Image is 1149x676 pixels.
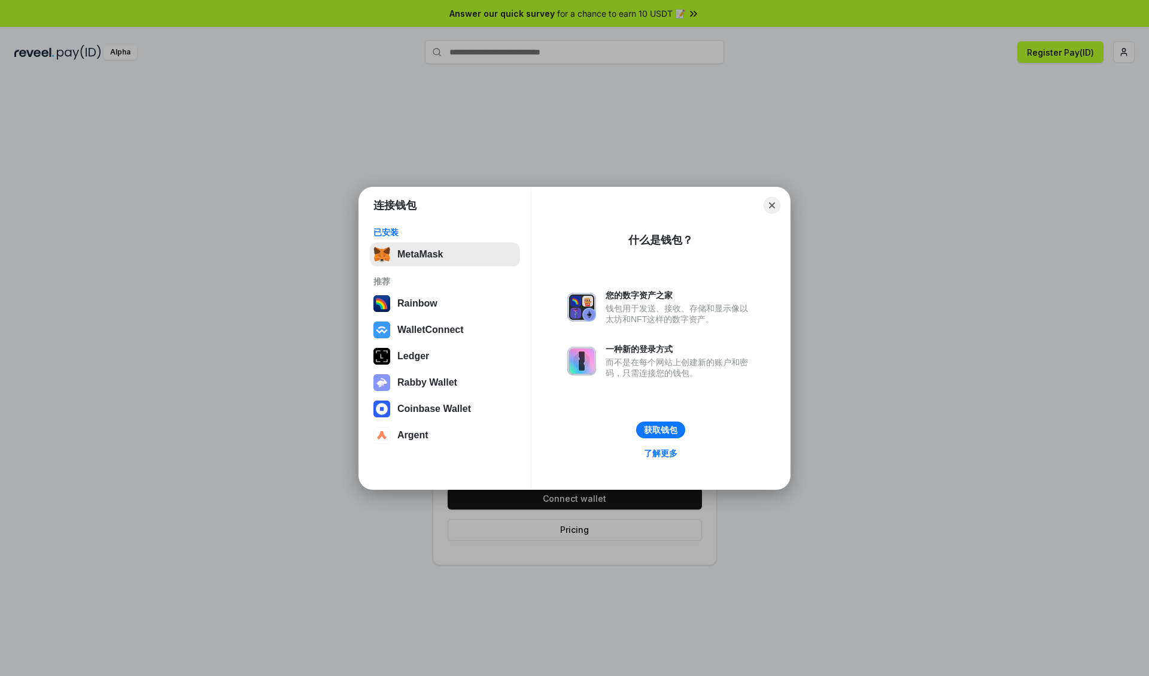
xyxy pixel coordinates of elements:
[567,347,596,375] img: svg+xml,%3Csvg%20xmlns%3D%22http%3A%2F%2Fwww.w3.org%2F2000%2Fsvg%22%20fill%3D%22none%22%20viewBox...
[373,198,417,213] h1: 连接钱包
[397,404,471,414] div: Coinbase Wallet
[370,318,520,342] button: WalletConnect
[370,242,520,266] button: MetaMask
[373,374,390,391] img: svg+xml,%3Csvg%20xmlns%3D%22http%3A%2F%2Fwww.w3.org%2F2000%2Fsvg%22%20fill%3D%22none%22%20viewBox...
[373,295,390,312] img: svg+xml,%3Csvg%20width%3D%22120%22%20height%3D%22120%22%20viewBox%3D%220%200%20120%20120%22%20fil...
[397,298,437,309] div: Rainbow
[567,293,596,322] img: svg+xml,%3Csvg%20xmlns%3D%22http%3A%2F%2Fwww.w3.org%2F2000%2Fsvg%22%20fill%3D%22none%22%20viewBox...
[397,325,464,335] div: WalletConnect
[628,233,693,247] div: 什么是钱包？
[606,344,754,354] div: 一种新的登录方式
[644,448,677,459] div: 了解更多
[370,397,520,421] button: Coinbase Wallet
[370,292,520,316] button: Rainbow
[644,425,677,435] div: 获取钱包
[373,427,390,444] img: svg+xml,%3Csvg%20width%3D%2228%22%20height%3D%2228%22%20viewBox%3D%220%200%2028%2028%22%20fill%3D...
[373,246,390,263] img: svg+xml,%3Csvg%20fill%3D%22none%22%20height%3D%2233%22%20viewBox%3D%220%200%2035%2033%22%20width%...
[397,430,428,441] div: Argent
[373,322,390,338] img: svg+xml,%3Csvg%20width%3D%2228%22%20height%3D%2228%22%20viewBox%3D%220%200%2028%2028%22%20fill%3D...
[606,290,754,301] div: 您的数字资产之家
[636,422,685,438] button: 获取钱包
[606,357,754,378] div: 而不是在每个网站上创建新的账户和密码，只需连接您的钱包。
[373,227,516,238] div: 已安装
[397,351,429,362] div: Ledger
[606,303,754,325] div: 钱包用于发送、接收、存储和显示像以太坊和NFT这样的数字资产。
[764,197,780,214] button: Close
[637,445,685,461] a: 了解更多
[370,371,520,395] button: Rabby Wallet
[370,423,520,447] button: Argent
[397,377,457,388] div: Rabby Wallet
[373,276,516,287] div: 推荐
[373,401,390,417] img: svg+xml,%3Csvg%20width%3D%2228%22%20height%3D%2228%22%20viewBox%3D%220%200%2028%2028%22%20fill%3D...
[370,344,520,368] button: Ledger
[397,249,443,260] div: MetaMask
[373,348,390,365] img: svg+xml,%3Csvg%20xmlns%3D%22http%3A%2F%2Fwww.w3.org%2F2000%2Fsvg%22%20width%3D%2228%22%20height%3...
